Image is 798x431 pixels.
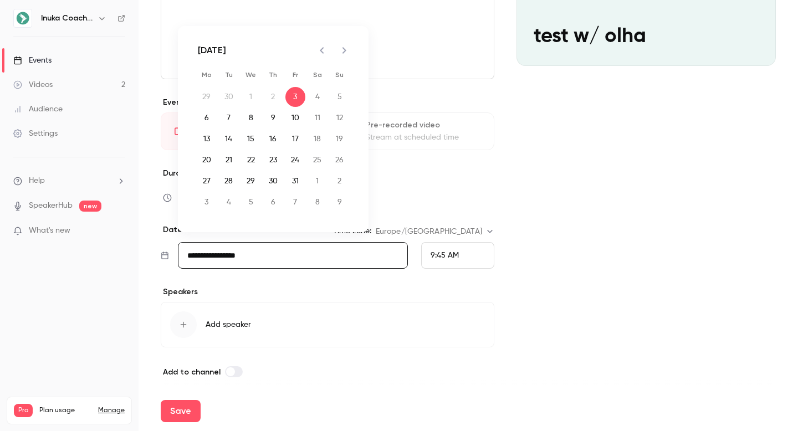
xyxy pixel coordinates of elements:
h6: Inuka Coaching [41,13,93,24]
button: 26 [330,150,350,170]
span: Help [29,175,45,187]
span: Wednesday [241,64,261,86]
button: 6 [197,108,217,128]
p: Event type [161,97,494,108]
span: new [79,201,101,212]
div: Pre-recorded video [366,120,480,131]
button: 31 [285,171,305,191]
button: 21 [219,150,239,170]
button: Save [161,400,201,422]
button: 15 [241,129,261,149]
p: Speakers [161,286,494,297]
button: 20 [197,150,217,170]
button: 18 [308,129,328,149]
div: Settings [13,128,58,139]
button: 28 [219,171,239,191]
button: 23 [263,150,283,170]
a: SpeakerHub [29,200,73,212]
button: 13 [197,129,217,149]
button: 3 [285,87,305,107]
button: 2 [330,171,350,191]
button: 7 [219,108,239,128]
button: 24 [285,150,305,170]
iframe: Noticeable Trigger [112,226,125,236]
div: Stream at scheduled time [366,132,480,143]
div: [DATE] [198,44,226,57]
button: 12 [330,108,350,128]
li: help-dropdown-opener [13,175,125,187]
button: 14 [219,129,239,149]
span: Monday [197,64,217,86]
button: 5 [330,87,350,107]
button: 1 [308,171,328,191]
button: 9 [263,108,283,128]
button: 8 [308,192,328,212]
span: Sunday [330,64,350,86]
button: 16 [263,129,283,149]
button: 4 [219,192,239,212]
button: 7 [285,192,305,212]
div: From [421,242,494,269]
div: LiveGo live at scheduled time [161,112,325,150]
button: 6 [263,192,283,212]
div: Videos [13,79,53,90]
div: Events [13,55,52,66]
span: Tuesday [219,64,239,86]
span: Saturday [308,64,328,86]
button: 19 [330,129,350,149]
button: 25 [308,150,328,170]
button: 10 [285,108,305,128]
span: Pro [14,404,33,417]
button: 29 [241,171,261,191]
button: 22 [241,150,261,170]
div: Europe/[GEOGRAPHIC_DATA] [376,226,494,237]
div: Audience [13,104,63,115]
img: Inuka Coaching [14,9,32,27]
a: Manage [98,406,125,415]
button: 3 [197,192,217,212]
button: Next month [333,39,355,61]
span: Plan usage [39,406,91,415]
div: Pre-recorded videoStream at scheduled time [330,112,494,150]
label: Duration [161,168,494,179]
button: 4 [308,87,328,107]
button: Add speaker [161,302,494,347]
span: What's new [29,225,70,237]
span: Add speaker [206,319,251,330]
span: Add to channel [163,367,221,377]
button: 5 [241,192,261,212]
button: 27 [197,171,217,191]
button: 8 [241,108,261,128]
button: 11 [308,108,328,128]
p: Date and time [161,224,218,235]
span: Thursday [263,64,283,86]
span: Friday [285,64,305,86]
button: 9 [330,192,350,212]
button: 17 [285,129,305,149]
button: 30 [263,171,283,191]
span: 9:45 AM [431,252,459,259]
